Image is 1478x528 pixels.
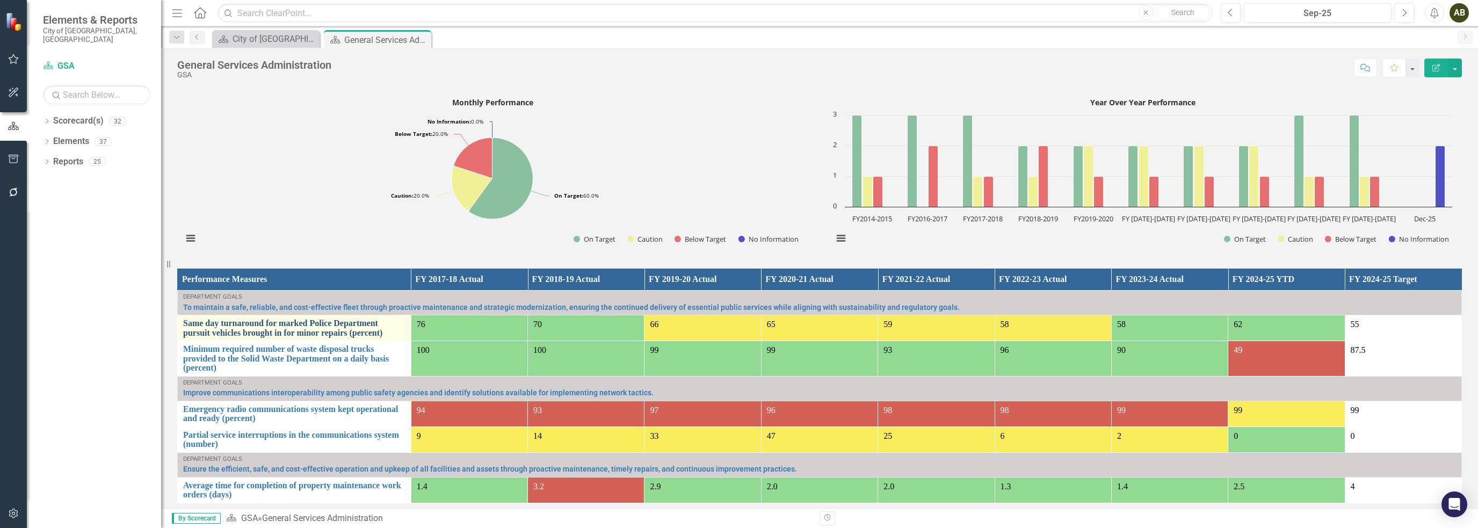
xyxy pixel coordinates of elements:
path: FY 2020-2021, 2. On Target. [1128,146,1138,207]
path: FY 2021-2022, 2. Caution. [1194,146,1204,207]
a: Minimum required number of waste disposal trucks provided to the Solid Waste Department on a dail... [183,344,405,373]
button: Show Caution [627,234,662,244]
path: FY 2020-2021, 1. Below Target. [1149,177,1159,207]
path: FY 2023-2024, 1. Caution. [1305,177,1314,207]
span: 49 [1234,345,1242,355]
text: 60.0% [554,192,599,199]
span: 2.5 [1234,482,1244,491]
path: FY2019-2020, 2. Caution. [1084,146,1093,207]
path: FY2018-2019, 2. On Target. [1018,146,1028,207]
text: 2 [833,140,837,149]
span: 99 [1234,406,1242,415]
button: Sep-25 [1244,3,1392,23]
g: On Target, bar series 1 of 4 with 11 bars. [852,115,1412,207]
path: Dec-25, 2. No Information. [1436,146,1445,207]
path: FY 2020-2021, 2. Caution. [1139,146,1149,207]
path: FY2016-2017, 2. Below Target. [929,146,938,207]
path: FY2014-2015, 3. On Target. [852,115,862,207]
a: Scorecard(s) [53,115,104,127]
span: 0 [1234,431,1238,440]
text: FY2017-2018 [963,214,1003,223]
path: FY 2023-2024, 1. Below Target. [1315,177,1324,207]
div: GSA [177,71,331,79]
text: Year Over Year Performance [1090,97,1196,107]
button: Show Caution [1278,234,1313,244]
text: 0.0% [428,118,483,125]
text: FY [DATE]-[DATE] [1233,214,1286,223]
path: FY 2022-2023, 2. On Target. [1239,146,1249,207]
g: No Information, bar series 4 of 4 with 11 bars. [885,146,1445,207]
path: FY 2024-2025, 3. On Target. [1350,115,1359,207]
span: 99 [650,345,658,355]
div: Monthly Performance. Highcharts interactive chart. [177,94,812,255]
span: 58 [1117,320,1126,329]
span: 14 [533,431,542,440]
path: FY 2023-2024, 3. On Target. [1294,115,1304,207]
path: FY2018-2019, 2. Below Target. [1039,146,1048,207]
span: 4 [1351,482,1355,491]
g: Below Target, bar series 3 of 4 with 11 bars. [873,146,1433,207]
td: Double-Click to Edit Right Click for Context Menu [178,426,411,452]
span: 94 [417,406,425,415]
span: 6 [1001,431,1005,440]
a: Elements [53,135,89,148]
span: 25 [883,431,892,440]
span: 2.0 [767,482,778,491]
button: Show Below Target [1325,234,1377,244]
a: Ensure the efficient, safe, and cost-effective operation and upkeep of all facilities and assets ... [183,465,1456,473]
span: 1.3 [1001,482,1011,491]
span: 58 [1001,320,1009,329]
path: FY2019-2020, 1. Below Target. [1094,177,1104,207]
td: Double-Click to Edit [1345,315,1461,341]
text: FY2016-2017 [908,214,947,223]
div: Department Goals [183,294,1456,300]
svg: Interactive chart [828,94,1458,255]
div: City of [GEOGRAPHIC_DATA] [233,32,317,46]
span: 97 [650,406,658,415]
button: Show On Target [574,234,615,244]
span: 93 [533,406,542,415]
svg: Interactive chart [177,94,807,255]
text: 20.0% [395,130,448,138]
button: AB [1450,3,1469,23]
span: 99 [1351,406,1359,415]
td: Double-Click to Edit [1345,401,1461,426]
div: 32 [109,117,126,126]
span: 98 [883,406,892,415]
div: Department Goals [183,456,1456,462]
span: 33 [650,431,658,440]
tspan: Caution: [391,192,414,199]
span: 2.0 [883,482,894,491]
span: 2.9 [650,482,661,491]
a: Reports [53,156,83,168]
path: FY2016-2017, 3. On Target. [908,115,917,207]
tspan: Below Target: [395,130,432,138]
path: Below Target, 1. [454,138,492,178]
a: Average time for completion of property maintenance work orders (days) [183,481,405,500]
button: Show No Information [738,234,798,244]
span: 0 [1351,431,1355,440]
span: 96 [1001,345,1009,355]
path: FY 2024-2025, 1. Caution. [1360,177,1370,207]
span: 59 [883,320,892,329]
a: Partial service interruptions in the communications system (number) [183,430,405,449]
path: Caution, 1. [452,167,492,211]
a: Same day turnaround for marked Police Department pursuit vehicles brought in for minor repairs (p... [183,319,405,337]
tspan: On Target: [554,192,583,199]
text: Caution [1288,234,1313,244]
div: General Services Administration [262,513,383,523]
a: GSA [43,60,150,73]
span: 96 [767,406,776,415]
td: Double-Click to Edit Right Click for Context Menu [178,477,411,503]
text: 3 [833,109,837,119]
path: FY 2021-2022, 1. Below Target. [1205,177,1214,207]
div: Year Over Year Performance. Highcharts interactive chart. [828,94,1462,255]
button: Show Below Target [675,234,727,244]
button: Search [1156,5,1210,20]
span: 1.4 [417,482,428,491]
div: 37 [95,137,112,146]
div: General Services Administration [344,33,429,47]
button: Show No Information [1389,234,1448,244]
a: GSA [241,513,258,523]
